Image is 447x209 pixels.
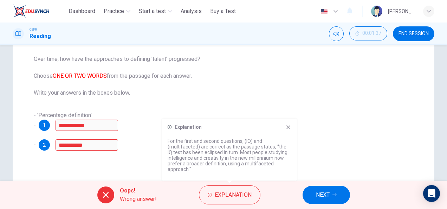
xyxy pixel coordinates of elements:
span: Analysis [181,7,202,15]
div: [PERSON_NAME] binti [PERSON_NAME] [388,7,415,15]
span: Oops! [120,186,157,195]
span: Wrong answer! [120,195,157,203]
span: NEXT [316,190,330,200]
span: Start a test [139,7,166,15]
span: 00:01:37 [362,31,381,36]
h1: Reading [30,32,51,40]
span: - [34,141,36,148]
span: Practice [104,7,124,15]
span: 1 [43,123,46,128]
input: multifaceted; multifaceted approach; [56,139,118,151]
img: Profile picture [371,6,382,17]
img: en [320,9,329,14]
span: Buy a Test [210,7,236,15]
span: - 'Percentage definition' - [34,112,92,128]
input: IQ; intelligence; IQ tests; IQ test; [56,120,118,131]
font: ONE OR TWO WORDS [53,72,107,79]
span: Dashboard [69,7,95,15]
span: Explanation [215,190,252,200]
span: END SESSION [399,31,429,37]
h6: Explanation [175,124,202,130]
div: Hide [349,26,387,41]
span: 2 [43,142,46,147]
span: CEFR [30,27,37,32]
div: Mute [329,26,344,41]
span: Over time, how have the approaches to defining 'talent' progressed? Choose from the passage for e... [34,55,413,97]
img: ELTC logo [13,4,50,18]
p: For the first and second questions, (IQ) and (multifaceted) are correct as the passage states, “t... [168,138,291,172]
div: Open Intercom Messenger [423,185,440,202]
